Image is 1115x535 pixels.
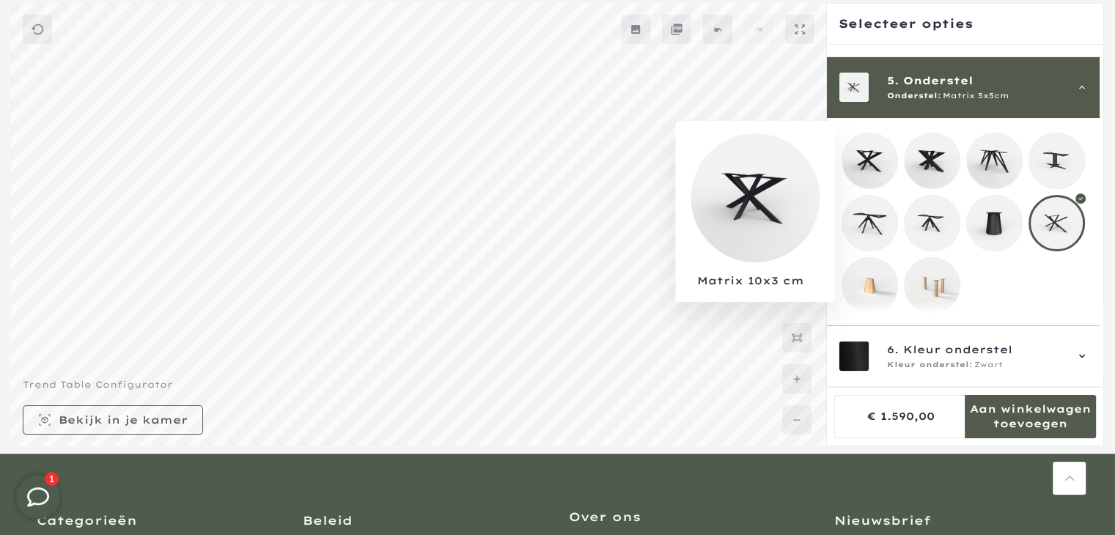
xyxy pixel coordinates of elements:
[37,512,281,528] h3: Categorieën
[303,512,547,528] h3: Beleid
[834,512,1078,528] h3: Nieuwsbrief
[569,509,813,525] h3: Over ons
[1,460,75,534] iframe: toggle-frame
[1053,462,1086,495] a: Terug naar boven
